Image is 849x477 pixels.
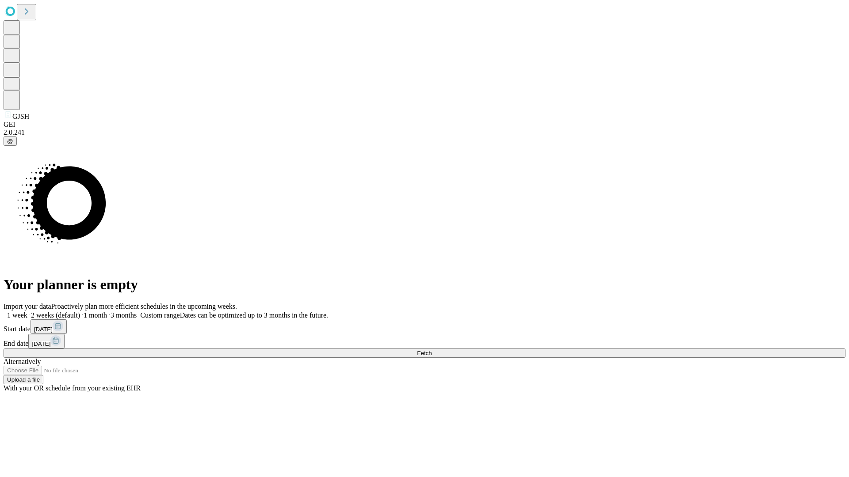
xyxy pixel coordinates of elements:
span: Fetch [417,350,432,356]
h1: Your planner is empty [4,276,845,293]
span: 2 weeks (default) [31,311,80,319]
span: Dates can be optimized up to 3 months in the future. [180,311,328,319]
span: 1 week [7,311,27,319]
div: Start date [4,319,845,334]
span: [DATE] [34,326,53,333]
div: End date [4,334,845,348]
span: Custom range [140,311,180,319]
span: 1 month [84,311,107,319]
span: Proactively plan more efficient schedules in the upcoming weeks. [51,303,237,310]
button: [DATE] [31,319,67,334]
span: GJSH [12,113,29,120]
span: Alternatively [4,358,41,365]
button: [DATE] [28,334,65,348]
button: @ [4,136,17,146]
span: 3 months [111,311,137,319]
span: With your OR schedule from your existing EHR [4,384,141,392]
button: Fetch [4,348,845,358]
span: Import your data [4,303,51,310]
button: Upload a file [4,375,43,384]
div: 2.0.241 [4,129,845,136]
span: [DATE] [32,341,50,347]
span: @ [7,138,13,144]
div: GEI [4,121,845,129]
